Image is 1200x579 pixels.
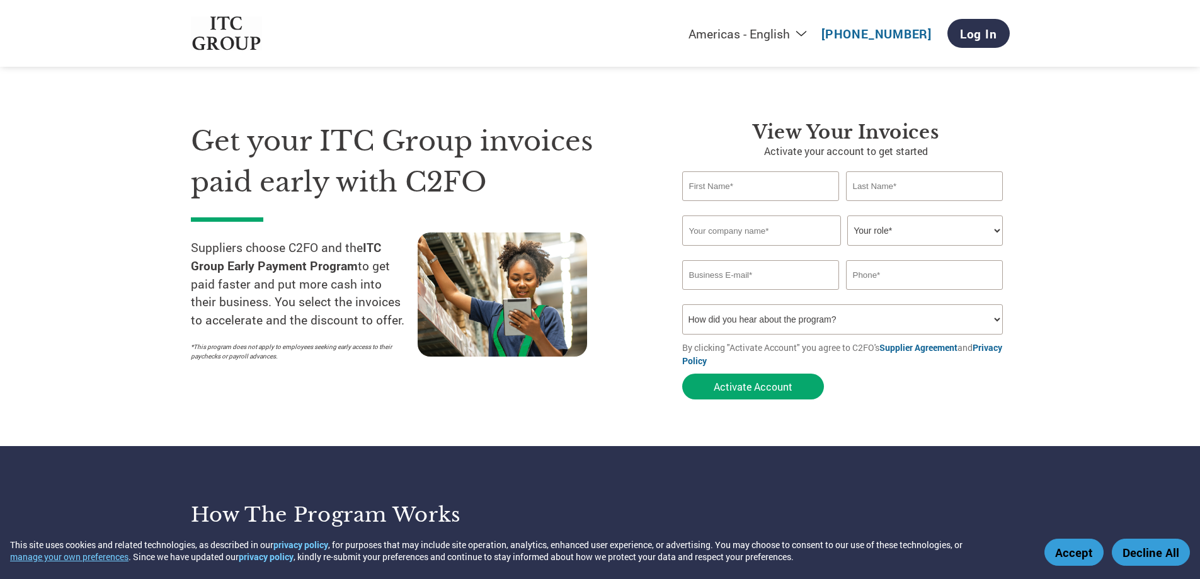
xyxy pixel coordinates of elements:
p: Suppliers choose C2FO and the to get paid faster and put more cash into their business. You selec... [191,239,418,330]
input: Last Name* [846,171,1003,201]
h3: View Your Invoices [682,121,1010,144]
p: By clicking "Activate Account" you agree to C2FO's and [682,341,1010,367]
div: Invalid last name or last name is too long [846,202,1003,210]
a: privacy policy [239,551,294,563]
strong: ITC Group Early Payment Program [191,239,381,273]
input: Phone* [846,260,1003,290]
select: Title/Role [847,215,1003,246]
h1: Get your ITC Group invoices paid early with C2FO [191,121,644,202]
input: Invalid Email format [682,260,840,290]
div: Invalid first name or first name is too long [682,202,840,210]
a: privacy policy [273,539,328,551]
div: Inavlid Phone Number [846,291,1003,299]
a: Privacy Policy [682,341,1002,367]
div: This site uses cookies and related technologies, as described in our , for purposes that may incl... [10,539,1026,563]
div: Inavlid Email Address [682,291,840,299]
button: Activate Account [682,374,824,399]
h3: How the program works [191,502,585,527]
img: supply chain worker [418,232,587,357]
input: First Name* [682,171,840,201]
p: Activate your account to get started [682,144,1010,159]
a: [PHONE_NUMBER] [821,26,932,42]
button: manage your own preferences [10,551,129,563]
a: Supplier Agreement [879,341,957,353]
input: Your company name* [682,215,841,246]
img: ITC Group [191,16,263,51]
button: Accept [1044,539,1104,566]
button: Decline All [1112,539,1190,566]
p: *This program does not apply to employees seeking early access to their paychecks or payroll adva... [191,342,405,361]
a: Log In [947,19,1010,48]
div: Invalid company name or company name is too long [682,247,1003,255]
